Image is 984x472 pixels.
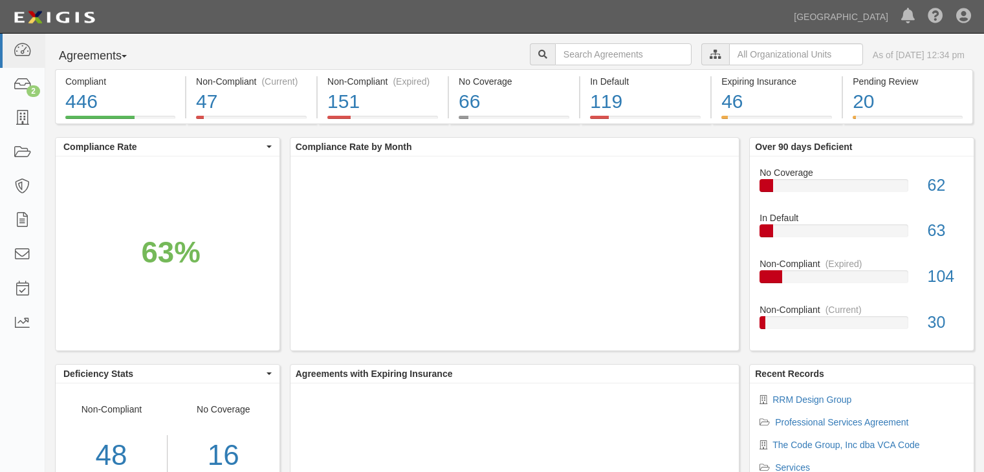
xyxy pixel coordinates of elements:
[760,303,964,339] a: Non-Compliant(Current)30
[327,75,438,88] div: Non-Compliant (Expired)
[825,257,862,270] div: (Expired)
[261,75,298,88] div: (Current)
[318,116,448,126] a: Non-Compliant(Expired)151
[65,88,175,116] div: 446
[918,311,974,334] div: 30
[918,174,974,197] div: 62
[760,211,964,257] a: In Default63
[65,75,175,88] div: Compliant
[55,43,152,69] button: Agreements
[918,219,974,242] div: 63
[760,257,964,303] a: Non-Compliant(Expired)104
[750,257,974,270] div: Non-Compliant
[580,116,710,126] a: In Default119
[853,88,963,116] div: 20
[590,75,701,88] div: In Default
[56,138,279,156] button: Compliance Rate
[27,85,40,97] div: 2
[721,88,832,116] div: 46
[56,365,279,383] button: Deficiency Stats
[775,417,908,427] a: Professional Services Agreement
[825,303,862,316] div: (Current)
[918,265,974,288] div: 104
[721,75,832,88] div: Expiring Insurance
[750,211,974,224] div: In Default
[755,142,852,152] b: Over 90 days Deficient
[459,75,569,88] div: No Coverage
[296,369,453,379] b: Agreements with Expiring Insurance
[196,88,307,116] div: 47
[459,88,569,116] div: 66
[186,116,316,126] a: Non-Compliant(Current)47
[449,116,579,126] a: No Coverage66
[296,142,412,152] b: Compliance Rate by Month
[63,140,263,153] span: Compliance Rate
[712,116,842,126] a: Expiring Insurance46
[327,88,438,116] div: 151
[843,116,973,126] a: Pending Review20
[10,6,99,29] img: logo-5460c22ac91f19d4615b14bd174203de0afe785f0fc80cf4dbbc73dc1793850b.png
[590,88,701,116] div: 119
[750,303,974,316] div: Non-Compliant
[755,369,824,379] b: Recent Records
[787,4,895,30] a: [GEOGRAPHIC_DATA]
[853,75,963,88] div: Pending Review
[750,166,974,179] div: No Coverage
[393,75,430,88] div: (Expired)
[760,166,964,212] a: No Coverage62
[55,116,185,126] a: Compliant446
[196,75,307,88] div: Non-Compliant (Current)
[772,394,851,405] a: RRM Design Group
[555,43,692,65] input: Search Agreements
[772,440,919,450] a: The Code Group, Inc dba VCA Code
[928,9,943,25] i: Help Center - Complianz
[63,367,263,380] span: Deficiency Stats
[141,231,200,274] div: 63%
[729,43,863,65] input: All Organizational Units
[873,48,965,61] div: As of [DATE] 12:34 pm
